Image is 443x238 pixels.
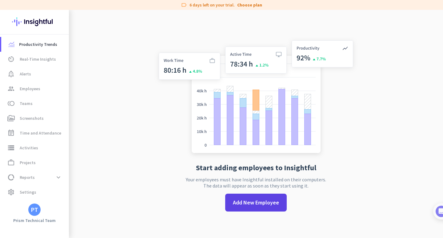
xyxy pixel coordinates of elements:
[20,159,36,166] span: Projects
[1,37,69,52] a: menu-itemProductivity Trends
[7,55,15,63] i: av_timer
[7,100,15,107] i: toll
[20,55,56,63] span: Real-Time Insights
[7,188,15,196] i: settings
[225,194,287,212] button: Add New Employee
[7,144,15,151] i: storage
[154,37,358,159] img: no-search-results
[53,172,64,183] button: expand_more
[7,129,15,137] i: event_note
[1,185,69,200] a: settingsSettings
[9,42,14,47] img: menu-item
[20,70,31,78] span: Alerts
[20,188,36,196] span: Settings
[1,170,69,185] a: data_usageReportsexpand_more
[12,10,57,34] img: Insightful logo
[1,96,69,111] a: tollTeams
[1,126,69,140] a: event_noteTime and Attendance
[31,207,38,213] div: PT
[7,115,15,122] i: perm_media
[19,41,57,48] span: Productivity Trends
[20,85,40,92] span: Employees
[1,140,69,155] a: storageActivities
[1,67,69,81] a: notification_importantAlerts
[196,164,316,171] h2: Start adding employees to Insightful
[237,2,262,8] a: Choose plan
[20,129,61,137] span: Time and Attendance
[20,100,33,107] span: Teams
[20,144,38,151] span: Activities
[233,199,279,207] span: Add New Employee
[186,176,326,189] p: Your employees must have Insightful installed on their computers. The data will appear as soon as...
[20,174,35,181] span: Reports
[1,111,69,126] a: perm_mediaScreenshots
[7,174,15,181] i: data_usage
[1,81,69,96] a: groupEmployees
[7,85,15,92] i: group
[181,2,187,8] i: label
[7,159,15,166] i: work_outline
[20,115,44,122] span: Screenshots
[7,70,15,78] i: notification_important
[1,52,69,67] a: av_timerReal-Time Insights
[1,155,69,170] a: work_outlineProjects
